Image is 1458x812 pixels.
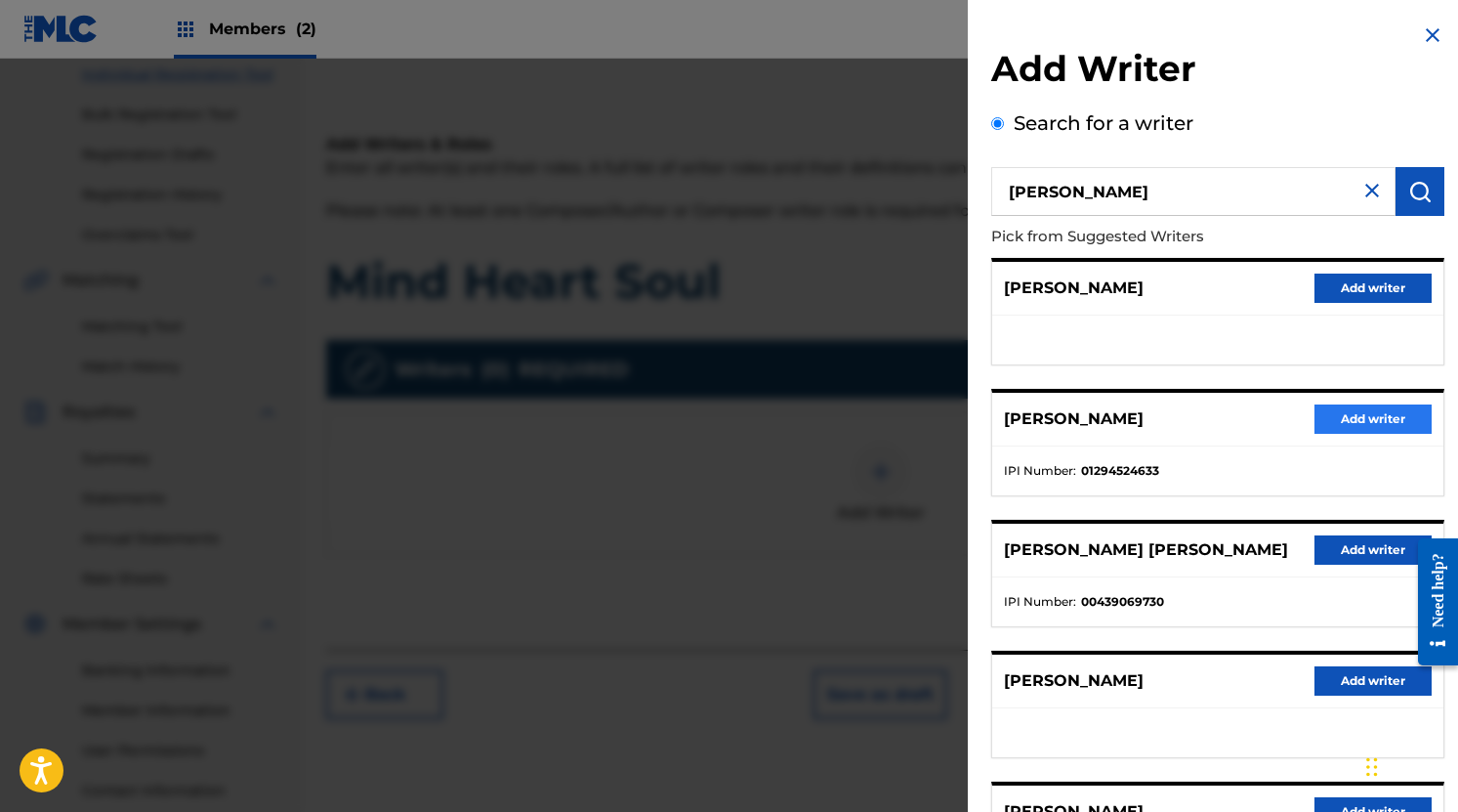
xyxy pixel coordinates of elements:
[1081,462,1159,480] strong: 01294524633
[991,216,1333,258] p: Pick from Suggested Writers
[23,15,99,43] img: MLC Logo
[1403,523,1458,680] iframe: Resource Center
[991,167,1396,216] input: Search writer's name or IPI Number
[1360,718,1458,812] iframe: Chat Widget
[1314,274,1432,303] button: Add writer
[296,20,316,38] span: (2)
[1004,538,1288,562] p: [PERSON_NAME] [PERSON_NAME]
[1314,666,1432,696] button: Add writer
[1014,111,1193,135] label: Search for a writer
[1004,669,1144,693] p: [PERSON_NAME]
[1314,535,1432,565] button: Add writer
[1360,179,1384,202] img: close
[1004,407,1144,431] p: [PERSON_NAME]
[991,47,1444,97] h2: Add Writer
[209,18,316,40] span: Members
[1004,462,1076,480] span: IPI Number :
[1004,277,1144,300] p: [PERSON_NAME]
[1081,593,1164,611] strong: 00439069730
[1408,180,1432,203] img: Search Works
[1314,405,1432,434] button: Add writer
[1004,593,1076,611] span: IPI Number :
[174,18,197,41] img: Top Rightsholders
[1366,738,1378,796] div: Drag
